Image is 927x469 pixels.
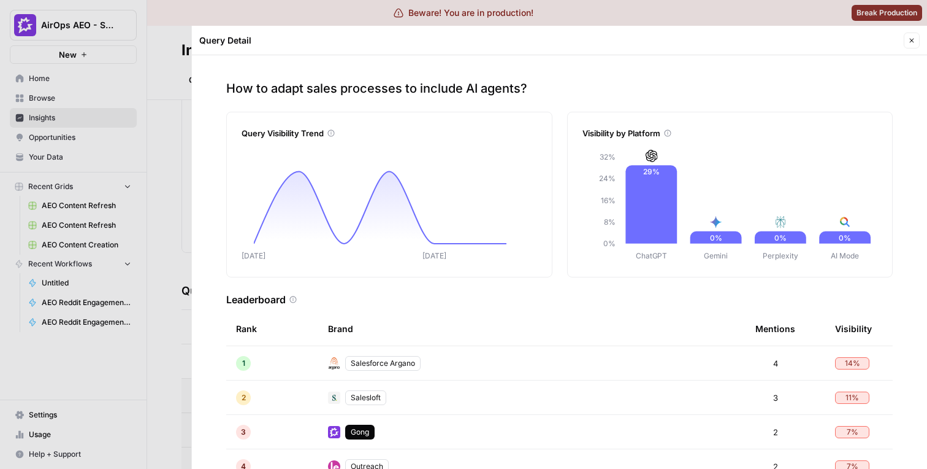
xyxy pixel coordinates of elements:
span: 2 [242,392,246,403]
div: Brand [328,312,736,346]
tspan: 8% [603,217,615,227]
img: w6cjb6u2gvpdnjw72qw8i2q5f3eb [328,426,340,438]
div: Rank [236,312,257,346]
text: 0% [709,233,722,242]
span: 1 [242,358,245,369]
p: How to adapt sales processes to include AI agents? [226,80,893,97]
div: Query Detail [199,34,900,47]
div: Mentions [755,312,795,346]
tspan: AI Mode [831,251,859,260]
div: Salesforce Argano [345,356,421,371]
div: Visibility [835,312,872,346]
text: 0% [839,233,851,242]
tspan: 16% [600,196,615,205]
span: 7 % [847,427,858,438]
img: e001jt87q6ctylcrzboubucy6uux [328,357,340,370]
tspan: Perplexity [763,251,798,260]
span: 4 [773,357,778,370]
tspan: [DATE] [242,251,265,260]
tspan: 0% [603,239,615,248]
img: vpq3xj2nnch2e2ivhsgwmf7hbkjf [328,392,340,404]
text: 29% [643,167,659,176]
tspan: Gemini [704,251,728,260]
div: Visibility by Platform [582,127,878,139]
span: 11 % [845,392,859,403]
span: 2 [773,426,778,438]
span: 3 [241,427,246,438]
span: 14 % [845,358,860,369]
text: 0% [774,233,787,242]
div: Query Visibility Trend [242,127,537,139]
div: Salesloft [345,390,386,405]
tspan: ChatGPT [635,251,667,260]
tspan: 32% [599,152,615,161]
span: 3 [773,392,778,404]
tspan: [DATE] [422,251,446,260]
div: Gong [345,425,375,440]
tspan: 24% [598,174,615,184]
h3: Leaderboard [226,292,286,307]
